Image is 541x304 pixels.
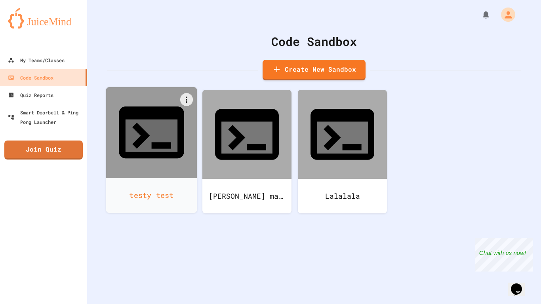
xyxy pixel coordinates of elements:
a: Lalalala [298,90,387,213]
div: My Account [493,6,517,24]
div: Quiz Reports [8,90,53,100]
a: Join Quiz [4,141,83,160]
a: testy test [106,87,197,213]
div: Lalalala [298,179,387,213]
iframe: chat widget [508,272,533,296]
a: [PERSON_NAME] math yay [202,90,291,213]
div: Code Sandbox [8,73,53,82]
div: Code Sandbox [107,32,521,50]
img: logo-orange.svg [8,8,79,28]
div: Smart Doorbell & Ping Pong Launcher [8,108,84,127]
div: [PERSON_NAME] math yay [202,179,291,213]
div: My Notifications [467,8,493,21]
a: Create New Sandbox [263,60,366,80]
div: My Teams/Classes [8,55,65,65]
iframe: chat widget [475,238,533,272]
div: testy test [106,178,197,213]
